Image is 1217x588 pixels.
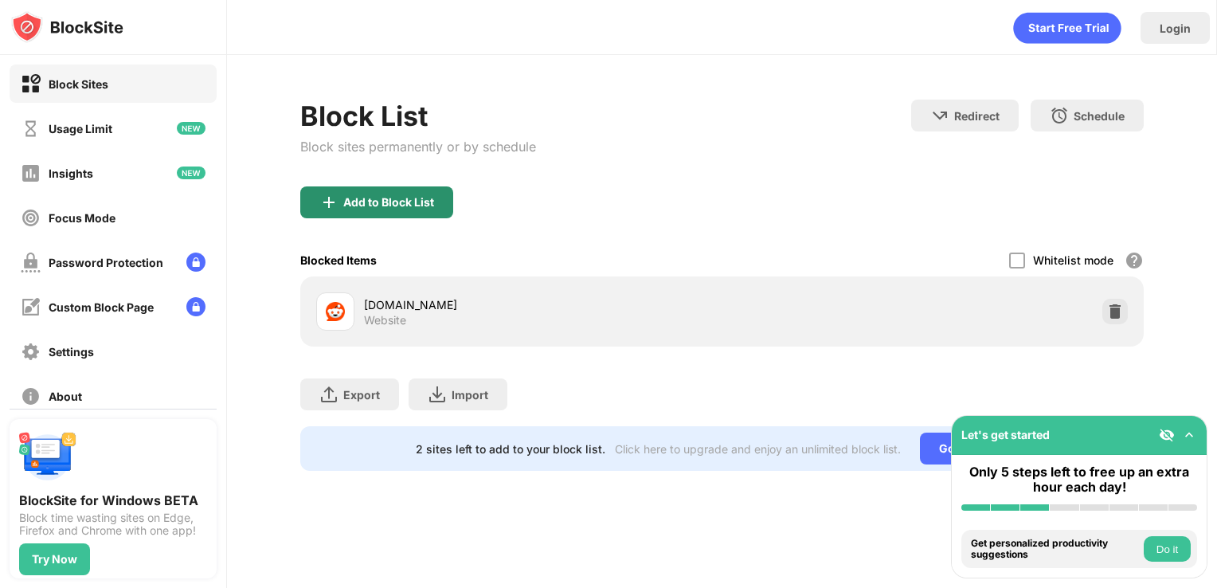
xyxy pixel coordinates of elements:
div: Go Unlimited [920,433,1029,465]
div: BlockSite for Windows BETA [19,492,207,508]
img: push-desktop.svg [19,429,76,486]
img: insights-off.svg [21,163,41,183]
img: lock-menu.svg [186,297,205,316]
div: About [49,390,82,403]
div: Get personalized productivity suggestions [971,538,1140,561]
div: animation [1013,12,1121,44]
img: time-usage-off.svg [21,119,41,139]
img: customize-block-page-off.svg [21,297,41,317]
div: Add to Block List [343,196,434,209]
div: [DOMAIN_NAME] [364,296,722,313]
div: Blocked Items [300,253,377,267]
img: about-off.svg [21,386,41,406]
div: Focus Mode [49,211,115,225]
img: lock-menu.svg [186,253,205,272]
img: new-icon.svg [177,122,205,135]
div: Password Protection [49,256,163,269]
img: favicons [326,302,345,321]
div: Block Sites [49,77,108,91]
div: Only 5 steps left to free up an extra hour each day! [961,465,1197,495]
button: Do it [1144,536,1191,562]
img: password-protection-off.svg [21,253,41,272]
img: new-icon.svg [177,167,205,179]
div: Settings [49,345,94,359]
div: Try Now [32,553,77,566]
img: focus-off.svg [21,208,41,228]
div: Let's get started [961,428,1050,441]
div: Export [343,388,380,402]
div: Website [364,313,406,327]
div: Whitelist mode [1033,253,1113,267]
div: Usage Limit [49,122,112,135]
div: Import [452,388,488,402]
div: Block sites permanently or by schedule [300,139,536,155]
div: Block time wasting sites on Edge, Firefox and Chrome with one app! [19,512,207,537]
img: block-on.svg [21,74,41,94]
div: Login [1160,22,1191,35]
div: Redirect [954,109,1000,123]
img: settings-off.svg [21,342,41,362]
div: Block List [300,100,536,132]
img: eye-not-visible.svg [1159,427,1175,443]
img: logo-blocksite.svg [11,11,123,43]
img: omni-setup-toggle.svg [1181,427,1197,443]
div: Schedule [1074,109,1125,123]
div: Insights [49,167,93,180]
div: Custom Block Page [49,300,154,314]
div: 2 sites left to add to your block list. [416,442,605,456]
div: Click here to upgrade and enjoy an unlimited block list. [615,442,901,456]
